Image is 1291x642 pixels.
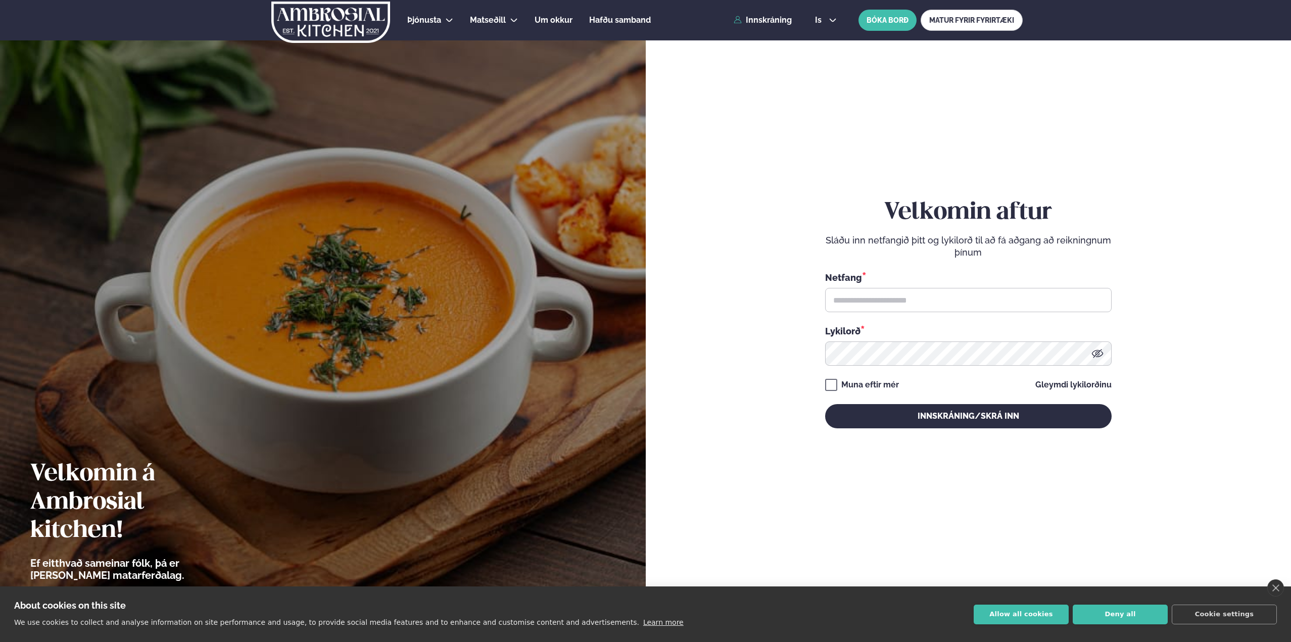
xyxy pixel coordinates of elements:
button: Deny all [1073,605,1168,624]
img: logo [270,2,391,43]
a: Um okkur [535,14,572,26]
span: Hafðu samband [589,15,651,25]
a: Gleymdi lykilorðinu [1035,381,1112,389]
button: Innskráning/Skrá inn [825,404,1112,428]
a: Innskráning [734,16,792,25]
a: Þjónusta [407,14,441,26]
div: Lykilorð [825,324,1112,337]
span: is [815,16,825,24]
a: MATUR FYRIR FYRIRTÆKI [921,10,1023,31]
button: BÓKA BORÐ [858,10,917,31]
h2: Velkomin á Ambrosial kitchen! [30,460,240,545]
p: We use cookies to collect and analyse information on site performance and usage, to provide socia... [14,618,639,626]
button: Cookie settings [1172,605,1277,624]
button: is [807,16,845,24]
strong: About cookies on this site [14,600,126,611]
a: close [1267,579,1284,597]
p: Ef eitthvað sameinar fólk, þá er [PERSON_NAME] matarferðalag. [30,557,240,581]
span: Matseðill [470,15,506,25]
a: Hafðu samband [589,14,651,26]
span: Þjónusta [407,15,441,25]
span: Um okkur [535,15,572,25]
p: Sláðu inn netfangið þitt og lykilorð til að fá aðgang að reikningnum þínum [825,234,1112,259]
div: Netfang [825,271,1112,284]
a: Matseðill [470,14,506,26]
button: Allow all cookies [974,605,1069,624]
h2: Velkomin aftur [825,199,1112,227]
a: Learn more [643,618,684,626]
